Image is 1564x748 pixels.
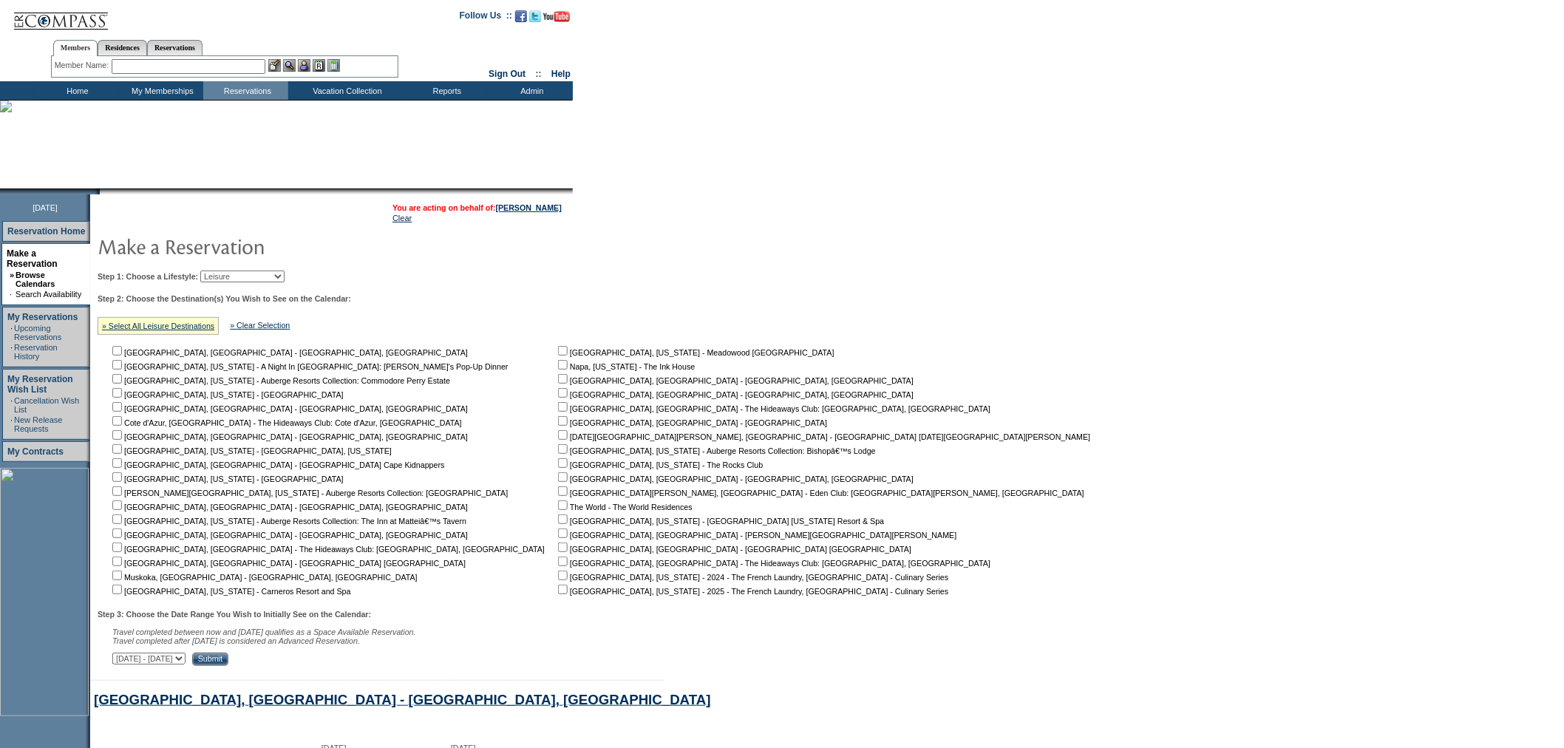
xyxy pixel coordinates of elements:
[10,396,13,414] td: ·
[313,59,325,72] img: Reservations
[98,294,351,303] b: Step 2: Choose the Destination(s) You Wish to See on the Calendar:
[555,545,911,554] nobr: [GEOGRAPHIC_DATA], [GEOGRAPHIC_DATA] - [GEOGRAPHIC_DATA] [GEOGRAPHIC_DATA]
[10,290,14,299] td: ·
[109,376,450,385] nobr: [GEOGRAPHIC_DATA], [US_STATE] - Auberge Resorts Collection: Commodore Perry Estate
[16,271,55,288] a: Browse Calendars
[53,40,98,56] a: Members
[403,81,488,100] td: Reports
[109,573,418,582] nobr: Muskoka, [GEOGRAPHIC_DATA] - [GEOGRAPHIC_DATA], [GEOGRAPHIC_DATA]
[7,446,64,457] a: My Contracts
[283,59,296,72] img: View
[7,374,73,395] a: My Reservation Wish List
[14,396,79,414] a: Cancellation Wish List
[555,362,695,371] nobr: Napa, [US_STATE] - The Ink House
[392,214,412,222] a: Clear
[555,418,827,427] nobr: [GEOGRAPHIC_DATA], [GEOGRAPHIC_DATA] - [GEOGRAPHIC_DATA]
[555,489,1084,497] nobr: [GEOGRAPHIC_DATA][PERSON_NAME], [GEOGRAPHIC_DATA] - Eden Club: [GEOGRAPHIC_DATA][PERSON_NAME], [G...
[555,446,876,455] nobr: [GEOGRAPHIC_DATA], [US_STATE] - Auberge Resorts Collection: Bishopâ€™s Lodge
[555,432,1090,441] nobr: [DATE][GEOGRAPHIC_DATA][PERSON_NAME], [GEOGRAPHIC_DATA] - [GEOGRAPHIC_DATA] [DATE][GEOGRAPHIC_DAT...
[230,321,290,330] a: » Clear Selection
[529,15,541,24] a: Follow us on Twitter
[555,376,914,385] nobr: [GEOGRAPHIC_DATA], [GEOGRAPHIC_DATA] - [GEOGRAPHIC_DATA], [GEOGRAPHIC_DATA]
[555,390,914,399] nobr: [GEOGRAPHIC_DATA], [GEOGRAPHIC_DATA] - [GEOGRAPHIC_DATA], [GEOGRAPHIC_DATA]
[192,653,228,666] input: Submit
[109,531,468,540] nobr: [GEOGRAPHIC_DATA], [GEOGRAPHIC_DATA] - [GEOGRAPHIC_DATA], [GEOGRAPHIC_DATA]
[555,460,763,469] nobr: [GEOGRAPHIC_DATA], [US_STATE] - The Rocks Club
[489,69,526,79] a: Sign Out
[515,10,527,22] img: Become our fan on Facebook
[496,203,562,212] a: [PERSON_NAME]
[203,81,288,100] td: Reservations
[95,188,100,194] img: promoShadowLeftCorner.gif
[555,559,990,568] nobr: [GEOGRAPHIC_DATA], [GEOGRAPHIC_DATA] - The Hideaways Club: [GEOGRAPHIC_DATA], [GEOGRAPHIC_DATA]
[515,15,527,24] a: Become our fan on Facebook
[118,81,203,100] td: My Memberships
[7,312,78,322] a: My Reservations
[109,475,344,483] nobr: [GEOGRAPHIC_DATA], [US_STATE] - [GEOGRAPHIC_DATA]
[16,290,81,299] a: Search Availability
[109,446,392,455] nobr: [GEOGRAPHIC_DATA], [US_STATE] - [GEOGRAPHIC_DATA], [US_STATE]
[33,81,118,100] td: Home
[555,587,948,596] nobr: [GEOGRAPHIC_DATA], [US_STATE] - 2025 - The French Laundry, [GEOGRAPHIC_DATA] - Culinary Series
[10,343,13,361] td: ·
[10,324,13,341] td: ·
[109,390,344,399] nobr: [GEOGRAPHIC_DATA], [US_STATE] - [GEOGRAPHIC_DATA]
[298,59,310,72] img: Impersonate
[109,587,351,596] nobr: [GEOGRAPHIC_DATA], [US_STATE] - Carneros Resort and Spa
[98,231,393,261] img: pgTtlMakeReservation.gif
[100,188,101,194] img: blank.gif
[10,271,14,279] b: »
[10,415,13,433] td: ·
[555,348,834,357] nobr: [GEOGRAPHIC_DATA], [US_STATE] - Meadowood [GEOGRAPHIC_DATA]
[288,81,403,100] td: Vacation Collection
[109,559,466,568] nobr: [GEOGRAPHIC_DATA], [GEOGRAPHIC_DATA] - [GEOGRAPHIC_DATA] [GEOGRAPHIC_DATA]
[102,322,214,330] a: » Select All Leisure Destinations
[7,248,58,269] a: Make a Reservation
[109,348,468,357] nobr: [GEOGRAPHIC_DATA], [GEOGRAPHIC_DATA] - [GEOGRAPHIC_DATA], [GEOGRAPHIC_DATA]
[268,59,281,72] img: b_edit.gif
[94,692,711,707] a: [GEOGRAPHIC_DATA], [GEOGRAPHIC_DATA] - [GEOGRAPHIC_DATA], [GEOGRAPHIC_DATA]
[555,404,990,413] nobr: [GEOGRAPHIC_DATA], [GEOGRAPHIC_DATA] - The Hideaways Club: [GEOGRAPHIC_DATA], [GEOGRAPHIC_DATA]
[109,404,468,413] nobr: [GEOGRAPHIC_DATA], [GEOGRAPHIC_DATA] - [GEOGRAPHIC_DATA], [GEOGRAPHIC_DATA]
[109,489,508,497] nobr: [PERSON_NAME][GEOGRAPHIC_DATA], [US_STATE] - Auberge Resorts Collection: [GEOGRAPHIC_DATA]
[55,59,112,72] div: Member Name:
[109,460,444,469] nobr: [GEOGRAPHIC_DATA], [GEOGRAPHIC_DATA] - [GEOGRAPHIC_DATA] Cape Kidnappers
[14,415,62,433] a: New Release Requests
[543,11,570,22] img: Subscribe to our YouTube Channel
[147,40,203,55] a: Reservations
[109,432,468,441] nobr: [GEOGRAPHIC_DATA], [GEOGRAPHIC_DATA] - [GEOGRAPHIC_DATA], [GEOGRAPHIC_DATA]
[112,628,416,636] span: Travel completed between now and [DATE] qualifies as a Space Available Reservation.
[555,503,693,511] nobr: The World - The World Residences
[551,69,571,79] a: Help
[488,81,573,100] td: Admin
[555,531,956,540] nobr: [GEOGRAPHIC_DATA], [GEOGRAPHIC_DATA] - [PERSON_NAME][GEOGRAPHIC_DATA][PERSON_NAME]
[543,15,570,24] a: Subscribe to our YouTube Channel
[98,610,371,619] b: Step 3: Choose the Date Range You Wish to Initially See on the Calendar:
[109,362,509,371] nobr: [GEOGRAPHIC_DATA], [US_STATE] - A Night In [GEOGRAPHIC_DATA]: [PERSON_NAME]'s Pop-Up Dinner
[33,203,58,212] span: [DATE]
[529,10,541,22] img: Follow us on Twitter
[14,324,61,341] a: Upcoming Reservations
[98,40,147,55] a: Residences
[555,573,948,582] nobr: [GEOGRAPHIC_DATA], [US_STATE] - 2024 - The French Laundry, [GEOGRAPHIC_DATA] - Culinary Series
[98,272,198,281] b: Step 1: Choose a Lifestyle:
[7,226,85,237] a: Reservation Home
[555,475,914,483] nobr: [GEOGRAPHIC_DATA], [GEOGRAPHIC_DATA] - [GEOGRAPHIC_DATA], [GEOGRAPHIC_DATA]
[536,69,542,79] span: ::
[555,517,884,526] nobr: [GEOGRAPHIC_DATA], [US_STATE] - [GEOGRAPHIC_DATA] [US_STATE] Resort & Spa
[327,59,340,72] img: b_calculator.gif
[392,203,562,212] span: You are acting on behalf of:
[460,9,512,27] td: Follow Us ::
[109,517,466,526] nobr: [GEOGRAPHIC_DATA], [US_STATE] - Auberge Resorts Collection: The Inn at Matteiâ€™s Tavern
[112,636,360,645] nobr: Travel completed after [DATE] is considered an Advanced Reservation.
[109,418,462,427] nobr: Cote d'Azur, [GEOGRAPHIC_DATA] - The Hideaways Club: Cote d'Azur, [GEOGRAPHIC_DATA]
[14,343,58,361] a: Reservation History
[109,545,545,554] nobr: [GEOGRAPHIC_DATA], [GEOGRAPHIC_DATA] - The Hideaways Club: [GEOGRAPHIC_DATA], [GEOGRAPHIC_DATA]
[109,503,468,511] nobr: [GEOGRAPHIC_DATA], [GEOGRAPHIC_DATA] - [GEOGRAPHIC_DATA], [GEOGRAPHIC_DATA]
